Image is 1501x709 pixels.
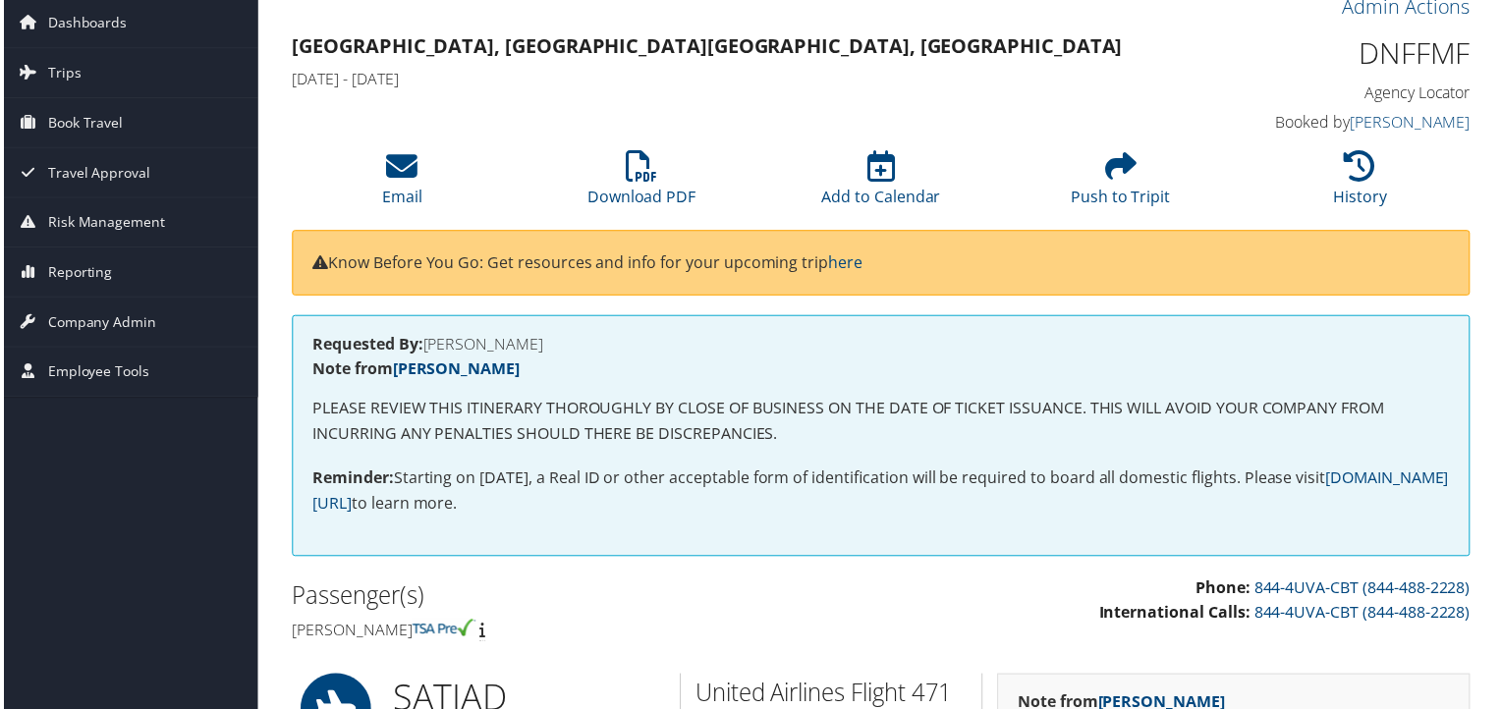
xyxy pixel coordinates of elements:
[1198,580,1253,602] strong: Phone:
[310,469,392,491] strong: Reminder:
[44,249,109,299] span: Reporting
[1200,33,1474,75] h1: DNFFMF
[310,360,519,382] strong: Note from
[44,99,120,148] span: Book Travel
[310,399,1454,449] p: PLEASE REVIEW THIS ITINERARY THOROUGHLY BY CLOSE OF BUSINESS ON THE DATE OF TICKET ISSUANCE. THIS...
[1073,162,1173,209] a: Push to Tripit
[290,623,867,644] h4: [PERSON_NAME]
[290,69,1171,90] h4: [DATE] - [DATE]
[44,300,153,349] span: Company Admin
[44,49,78,98] span: Trips
[1337,162,1391,209] a: History
[380,162,420,209] a: Email
[1200,82,1474,104] h4: Agency Locator
[310,338,1454,354] h4: [PERSON_NAME]
[310,252,1454,278] p: Know Before You Go: Get resources and info for your upcoming trip
[1200,112,1474,134] h4: Booked by
[1101,605,1253,627] strong: International Calls:
[829,253,863,275] a: here
[1257,605,1474,627] a: 844-4UVA-CBT (844-488-2228)
[290,33,1125,60] strong: [GEOGRAPHIC_DATA], [GEOGRAPHIC_DATA] [GEOGRAPHIC_DATA], [GEOGRAPHIC_DATA]
[1354,112,1474,134] a: [PERSON_NAME]
[44,149,147,198] span: Travel Approval
[290,582,867,616] h2: Passenger(s)
[391,360,519,382] a: [PERSON_NAME]
[1257,580,1474,602] a: 844-4UVA-CBT (844-488-2228)
[411,623,474,640] img: tsa-precheck.png
[586,162,695,209] a: Download PDF
[44,350,146,399] span: Employee Tools
[44,199,162,248] span: Risk Management
[310,335,421,356] strong: Requested By:
[310,469,1453,517] a: [DOMAIN_NAME][URL]
[310,468,1454,518] p: Starting on [DATE], a Real ID or other acceptable form of identification will be required to boar...
[822,162,942,209] a: Add to Calendar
